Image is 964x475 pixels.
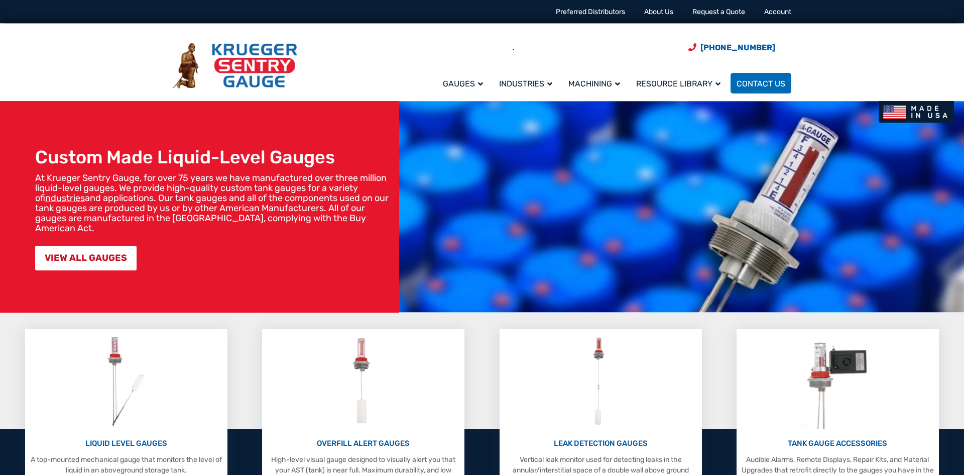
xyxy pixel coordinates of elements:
[630,71,731,95] a: Resource Library
[879,101,954,123] img: Made In USA
[562,71,630,95] a: Machining
[35,173,394,233] p: At Krueger Sentry Gauge, for over 75 years we have manufactured over three million liquid-level g...
[688,41,775,54] a: Phone Number (920) 434-8860
[399,101,964,313] img: bg_hero_bannerksentry
[493,71,562,95] a: Industries
[700,43,775,52] span: [PHONE_NUMBER]
[99,334,153,429] img: Liquid Level Gauges
[742,438,934,449] p: TANK GAUGE ACCESSORIES
[797,334,878,429] img: Tank Gauge Accessories
[644,8,673,16] a: About Us
[737,79,785,88] span: Contact Us
[173,43,297,89] img: Krueger Sentry Gauge
[35,146,394,168] h1: Custom Made Liquid-Level Gauges
[443,79,483,88] span: Gauges
[45,193,85,204] a: industries
[267,438,459,449] p: OVERFILL ALERT GAUGES
[568,79,620,88] span: Machining
[764,8,791,16] a: Account
[581,334,621,429] img: Leak Detection Gauges
[636,79,720,88] span: Resource Library
[437,71,493,95] a: Gauges
[505,438,697,449] p: LEAK DETECTION GAUGES
[499,79,552,88] span: Industries
[731,73,791,93] a: Contact Us
[35,246,137,270] a: VIEW ALL GAUGES
[30,438,222,449] p: LIQUID LEVEL GAUGES
[556,8,625,16] a: Preferred Distributors
[341,334,386,429] img: Overfill Alert Gauges
[692,8,745,16] a: Request a Quote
